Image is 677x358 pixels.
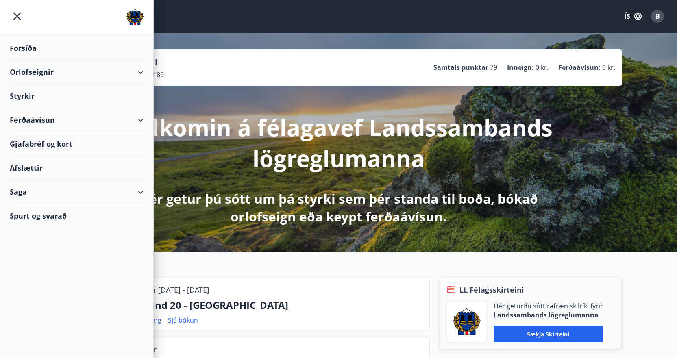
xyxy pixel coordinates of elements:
[115,298,423,312] p: Hyrnuland 20 - [GEOGRAPHIC_DATA]
[655,12,660,21] span: B
[124,190,553,226] p: Hér getur þú sótt um þá styrki sem þér standa til boða, bókað orlofseign eða keypt ferðaávísun.
[494,310,603,319] p: Landssambands lögreglumanna
[648,7,667,26] button: B
[158,284,209,295] p: [DATE] - [DATE]
[10,9,24,24] button: menu
[453,308,481,335] img: 1cqKbADZNYZ4wXUG0EC2JmCwhQh0Y6EN22Kw4FTY.png
[494,302,603,310] p: Hér geturðu sótt rafræn skilríki fyrir
[126,9,144,25] img: union_logo
[10,204,144,228] div: Spurt og svarað
[494,326,603,342] button: Sækja skírteini
[10,156,144,180] div: Afslættir
[168,316,198,325] a: Sjá bókun
[124,112,553,174] p: Velkomin á félagavef Landssambands lögreglumanna
[115,344,157,354] p: Upplýsingar
[507,63,534,72] p: Inneign :
[433,63,488,72] p: Samtals punktar
[536,63,549,72] span: 0 kr.
[558,63,601,72] p: Ferðaávísun :
[10,84,144,108] div: Styrkir
[10,180,144,204] div: Saga
[620,9,646,24] button: ÍS
[115,316,161,325] a: Sækja samning
[10,60,144,84] div: Orlofseignir
[490,63,497,72] span: 79
[10,108,144,132] div: Ferðaávísun
[602,63,615,72] span: 0 kr.
[10,132,144,156] div: Gjafabréf og kort
[10,36,144,60] div: Forsíða
[459,284,524,295] span: LL Félagsskírteini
